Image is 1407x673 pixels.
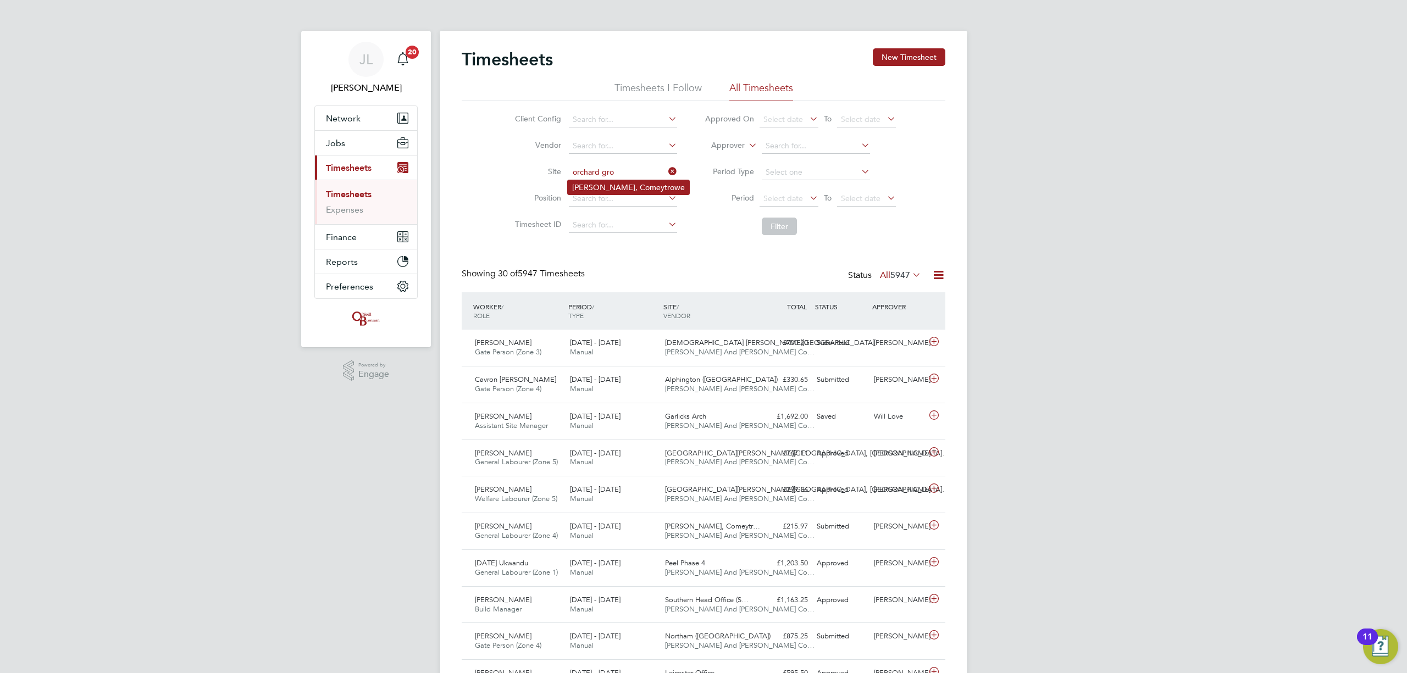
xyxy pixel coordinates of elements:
div: £1,163.25 [755,591,812,609]
button: Preferences [315,274,417,298]
a: Timesheets [326,189,372,199]
span: General Labourer (Zone 4) [475,531,558,540]
div: [PERSON_NAME] [869,481,927,499]
button: Timesheets [315,155,417,180]
span: To [821,112,835,126]
span: [PERSON_NAME] And [PERSON_NAME] Co… [665,494,815,503]
span: Preferences [326,281,373,292]
span: Manual [570,494,594,503]
li: Timesheets I Follow [614,81,702,101]
a: 20 [392,42,414,77]
span: Jordan Lee [314,81,418,94]
button: Network [315,106,417,130]
button: New Timesheet [873,48,945,66]
div: £215.97 [755,518,812,536]
span: Select date [763,193,803,203]
span: [PERSON_NAME], Comeytr… [665,521,760,531]
div: [PERSON_NAME] [869,627,927,646]
span: JL [359,52,373,66]
span: [PERSON_NAME] [475,521,531,531]
div: Status [848,268,923,283]
span: [GEOGRAPHIC_DATA][PERSON_NAME][GEOGRAPHIC_DATA], [GEOGRAPHIC_DATA]… [665,448,949,458]
span: [PERSON_NAME] And [PERSON_NAME] Co… [665,421,815,430]
div: Saved [812,408,869,426]
div: £330.65 [755,371,812,389]
span: Select date [763,114,803,124]
input: Search for... [762,138,870,154]
span: Reports [326,257,358,267]
span: [DATE] - [DATE] [570,375,621,384]
span: To [821,191,835,205]
div: £1,203.50 [755,554,812,572]
div: 11 [1362,637,1372,651]
a: Expenses [326,204,363,215]
input: Search for... [569,112,677,127]
span: [PERSON_NAME] [475,595,531,604]
div: Will Love [869,408,927,426]
span: Manual [570,421,594,430]
span: Northam ([GEOGRAPHIC_DATA]) [665,631,771,641]
span: General Labourer (Zone 1) [475,568,558,577]
span: TOTAL [787,302,807,311]
button: Jobs [315,131,417,155]
div: [PERSON_NAME] [869,554,927,572]
span: VENDOR [663,311,690,320]
input: Select one [762,165,870,180]
span: Manual [570,604,594,614]
div: £700.20 [755,334,812,352]
div: Approved [812,591,869,609]
span: Manual [570,641,594,650]
span: Build Manager [475,604,522,614]
span: Engage [358,370,389,379]
label: Approved On [705,114,754,124]
div: SITE [661,297,756,325]
nav: Main navigation [301,31,431,347]
span: [PERSON_NAME] And [PERSON_NAME] Co… [665,568,815,577]
button: Filter [762,218,797,235]
div: Showing [462,268,587,280]
li: [PERSON_NAME], Comeytrowe [568,180,689,194]
label: All [880,270,921,281]
span: Gate Person (Zone 4) [475,384,541,393]
span: [PERSON_NAME] And [PERSON_NAME] Co… [665,457,815,466]
button: Open Resource Center, 11 new notifications [1363,629,1398,664]
div: WORKER [470,297,566,325]
a: Go to home page [314,310,418,327]
a: Powered byEngage [343,360,390,381]
span: Peel Phase 4 [665,558,705,568]
span: Jobs [326,138,345,148]
span: Gate Person (Zone 3) [475,347,541,357]
span: Powered by [358,360,389,370]
span: [PERSON_NAME] [475,631,531,641]
span: [PERSON_NAME] [475,411,531,421]
span: Manual [570,457,594,466]
input: Search for... [569,138,677,154]
a: JL[PERSON_NAME] [314,42,418,94]
span: Welfare Labourer (Zone 5) [475,494,557,503]
span: [DATE] - [DATE] [570,521,621,531]
div: Timesheets [315,180,417,224]
span: [DATE] - [DATE] [570,485,621,494]
div: Submitted [812,518,869,536]
span: [DATE] - [DATE] [570,411,621,421]
div: [PERSON_NAME] [869,371,927,389]
div: PERIOD [566,297,661,325]
span: Select date [841,114,880,124]
div: Submitted [812,371,869,389]
span: [PERSON_NAME] And [PERSON_NAME] Co… [665,531,815,540]
label: Period [705,193,754,203]
span: 30 of [498,268,518,279]
span: TYPE [568,311,584,320]
span: [DATE] Ukwandu [475,558,528,568]
span: / [592,302,594,311]
label: Approver [695,140,745,151]
span: Manual [570,531,594,540]
input: Search for... [569,218,677,233]
span: Alphington ([GEOGRAPHIC_DATA]) [665,375,778,384]
span: Garlicks Arch [665,411,706,421]
div: Submitted [812,627,869,646]
div: [PERSON_NAME] [869,334,927,352]
span: 20 [406,46,419,59]
div: APPROVER [869,297,927,316]
span: ROLE [473,311,490,320]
